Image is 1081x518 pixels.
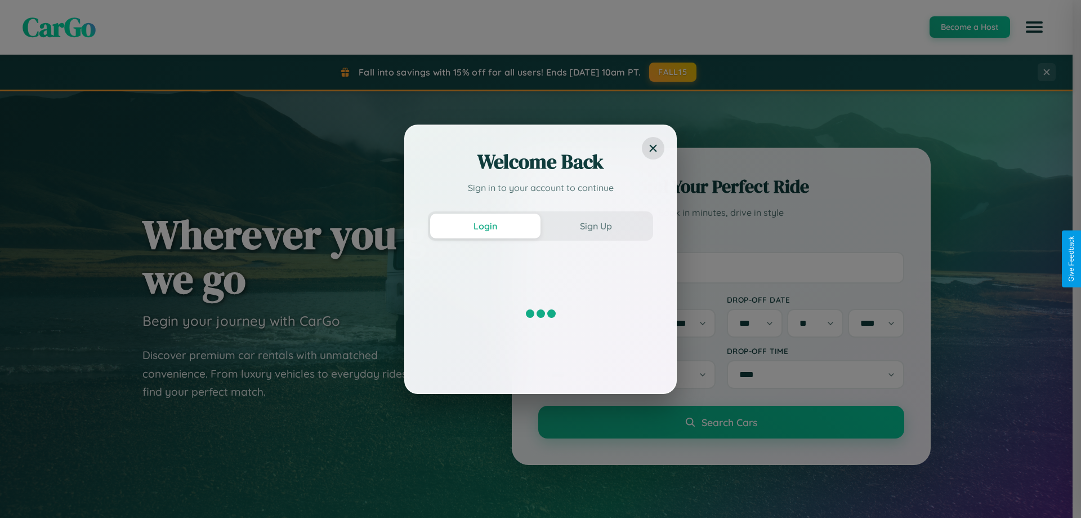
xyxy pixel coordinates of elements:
h2: Welcome Back [428,148,653,175]
button: Login [430,214,540,238]
button: Sign Up [540,214,651,238]
iframe: Intercom live chat [11,480,38,507]
p: Sign in to your account to continue [428,181,653,194]
div: Give Feedback [1067,236,1075,282]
